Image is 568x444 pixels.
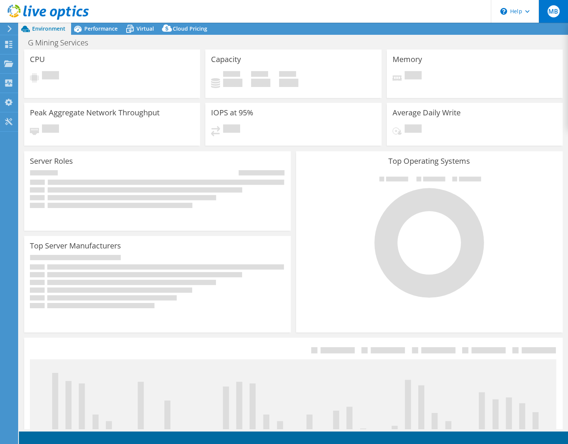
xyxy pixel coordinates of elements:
[30,109,160,117] h3: Peak Aggregate Network Throughput
[32,25,65,32] span: Environment
[279,79,298,87] h4: 0 GiB
[548,5,560,17] span: MB
[405,71,422,81] span: Pending
[30,157,73,165] h3: Server Roles
[251,71,268,79] span: Free
[42,124,59,135] span: Pending
[405,124,422,135] span: Pending
[25,39,100,47] h1: G Mining Services
[137,25,154,32] span: Virtual
[302,157,557,165] h3: Top Operating Systems
[173,25,207,32] span: Cloud Pricing
[30,242,121,250] h3: Top Server Manufacturers
[223,71,240,79] span: Used
[393,109,461,117] h3: Average Daily Write
[42,71,59,81] span: Pending
[279,71,296,79] span: Total
[84,25,118,32] span: Performance
[30,55,45,64] h3: CPU
[251,79,270,87] h4: 0 GiB
[393,55,422,64] h3: Memory
[211,109,253,117] h3: IOPS at 95%
[223,124,240,135] span: Pending
[211,55,241,64] h3: Capacity
[500,8,507,15] svg: \n
[223,79,242,87] h4: 0 GiB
